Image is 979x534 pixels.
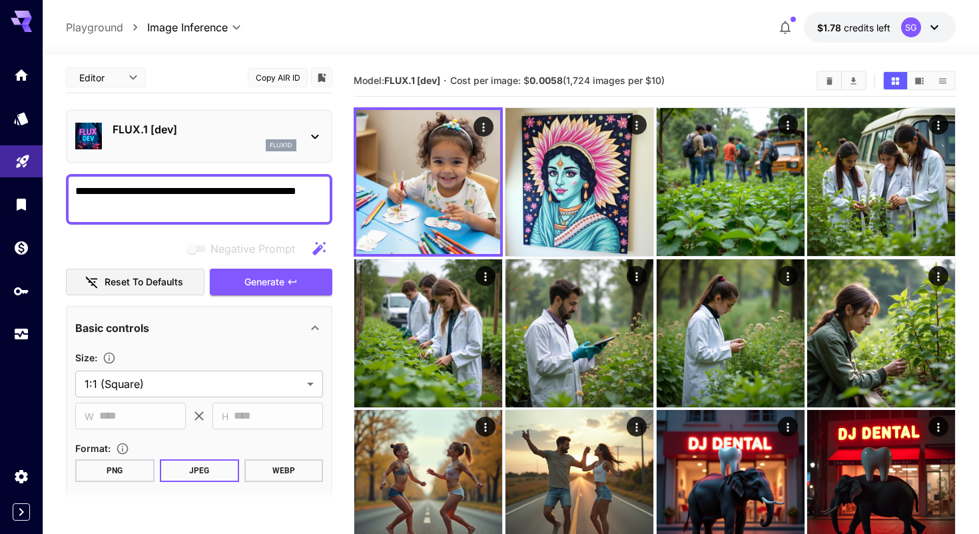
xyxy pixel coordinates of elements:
span: 1:1 (Square) [85,376,302,392]
span: Image Inference [147,19,228,35]
button: Reset to defaults [66,269,204,296]
b: FLUX.1 [dev] [384,75,440,86]
span: credits left [844,22,890,33]
div: SG [901,17,921,37]
div: Home [13,67,29,83]
div: Usage [13,326,29,343]
a: Playground [66,19,123,35]
div: Actions [777,266,797,286]
span: Negative Prompt [210,241,295,257]
p: Basic controls [75,320,149,336]
p: FLUX.1 [dev] [113,121,296,137]
button: Show images in video view [908,72,931,89]
p: flux1d [270,141,292,150]
img: Z [505,108,653,256]
div: $1.7812 [817,21,890,35]
div: Models [13,110,29,127]
span: Model: [354,75,440,86]
div: Playground [15,150,31,167]
span: Size : [75,352,97,363]
button: Copy AIR ID [248,68,308,87]
img: Z [807,108,955,256]
span: H [222,409,228,424]
img: 2Q== [505,259,653,407]
div: Actions [928,266,948,286]
div: Actions [777,417,797,437]
div: FLUX.1 [dev]flux1d [75,116,323,157]
div: Basic controls [75,312,323,344]
nav: breadcrumb [66,19,147,35]
button: PNG [75,459,155,482]
button: Show images in grid view [884,72,907,89]
button: JPEG [160,459,239,482]
button: Clear Images [818,72,841,89]
button: Expand sidebar [13,503,30,521]
div: Clear ImagesDownload All [816,71,866,91]
p: · [444,73,447,89]
button: WEBP [244,459,324,482]
img: 9k= [354,259,502,407]
button: Adjust the dimensions of the generated image by specifying its width and height in pixels, or sel... [97,351,121,365]
img: Z [657,108,805,256]
div: Show images in grid viewShow images in video viewShow images in list view [882,71,956,91]
button: Show images in list view [931,72,954,89]
div: Actions [474,117,493,137]
div: Wallet [13,239,29,256]
span: Format : [75,443,111,454]
div: Actions [626,266,646,286]
div: API Keys [13,283,29,299]
div: Actions [476,417,495,437]
div: Actions [626,417,646,437]
div: Actions [928,417,948,437]
button: Choose the file format for the output image. [111,442,135,455]
button: Download All [842,72,865,89]
div: Library [13,196,29,213]
span: Editor [79,71,121,85]
b: 0.0058 [529,75,563,86]
div: Actions [476,266,495,286]
img: 2Q== [807,259,955,407]
div: Actions [777,115,797,135]
div: Actions [928,115,948,135]
span: Generate [244,274,284,291]
img: 2Q== [356,110,500,254]
img: 9k= [657,259,805,407]
span: Cost per image: $ (1,724 images per $10) [450,75,665,86]
div: Settings [13,468,29,485]
span: $1.78 [817,22,844,33]
div: Actions [626,115,646,135]
button: Add to library [316,69,328,85]
span: W [85,409,94,424]
span: Negative prompts are not compatible with the selected model. [184,240,306,257]
button: Generate [210,269,332,296]
button: $1.7812SG [804,12,956,43]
